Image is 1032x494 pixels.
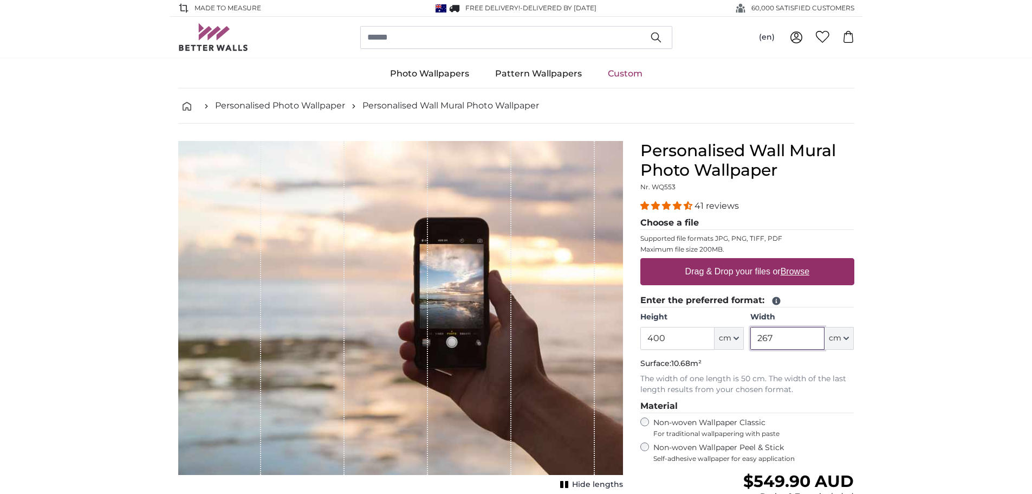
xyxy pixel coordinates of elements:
[750,28,783,47] button: (en)
[695,201,739,211] span: 41 reviews
[640,294,854,307] legend: Enter the preferred format:
[640,358,854,369] p: Surface:
[523,4,596,12] span: Delivered by [DATE]
[465,4,520,12] span: FREE delivery!
[215,99,345,112] a: Personalised Photo Wallpaper
[653,418,854,438] label: Non-woven Wallpaper Classic
[829,333,841,344] span: cm
[640,216,854,230] legend: Choose a file
[825,327,854,350] button: cm
[194,3,261,13] span: Made to Measure
[595,60,655,88] a: Custom
[436,4,446,12] img: Australia
[178,23,249,51] img: Betterwalls
[751,3,854,13] span: 60,000 SATISFIED CUSTOMERS
[640,400,854,413] legend: Material
[640,201,695,211] span: 4.39 stars
[640,183,676,191] span: Nr. WQ553
[719,333,731,344] span: cm
[377,60,482,88] a: Photo Wallpapers
[640,374,854,395] p: The width of one length is 50 cm. The width of the last length results from your chosen format.
[781,267,809,276] u: Browse
[640,312,744,323] label: Height
[640,234,854,243] p: Supported file formats JPG, PNG, TIFF, PDF
[653,442,854,463] label: Non-woven Wallpaper Peel & Stick
[557,477,623,492] button: Hide lengths
[178,141,623,492] div: 1 of 1
[640,141,854,180] h1: Personalised Wall Mural Photo Wallpaper
[680,261,813,283] label: Drag & Drop your files or
[671,358,702,368] span: 10.68m²
[482,60,595,88] a: Pattern Wallpapers
[178,88,854,124] nav: breadcrumbs
[572,479,623,490] span: Hide lengths
[653,454,854,463] span: Self-adhesive wallpaper for easy application
[362,99,539,112] a: Personalised Wall Mural Photo Wallpaper
[640,245,854,254] p: Maximum file size 200MB.
[750,312,854,323] label: Width
[653,429,854,438] span: For traditional wallpapering with paste
[715,327,744,350] button: cm
[743,471,854,491] span: $549.90 AUD
[520,4,596,12] span: -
